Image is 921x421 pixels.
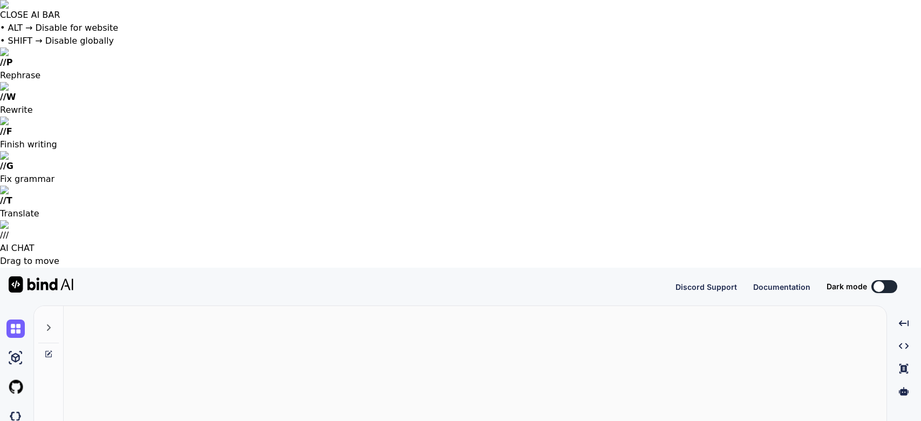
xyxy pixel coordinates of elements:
[676,281,737,293] button: Discord Support
[827,281,867,292] span: Dark mode
[6,378,25,396] img: githubLight
[676,282,737,291] span: Discord Support
[6,320,25,338] img: chat
[753,282,810,291] span: Documentation
[6,349,25,367] img: ai-studio
[753,281,810,293] button: Documentation
[9,276,73,293] img: Bind AI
